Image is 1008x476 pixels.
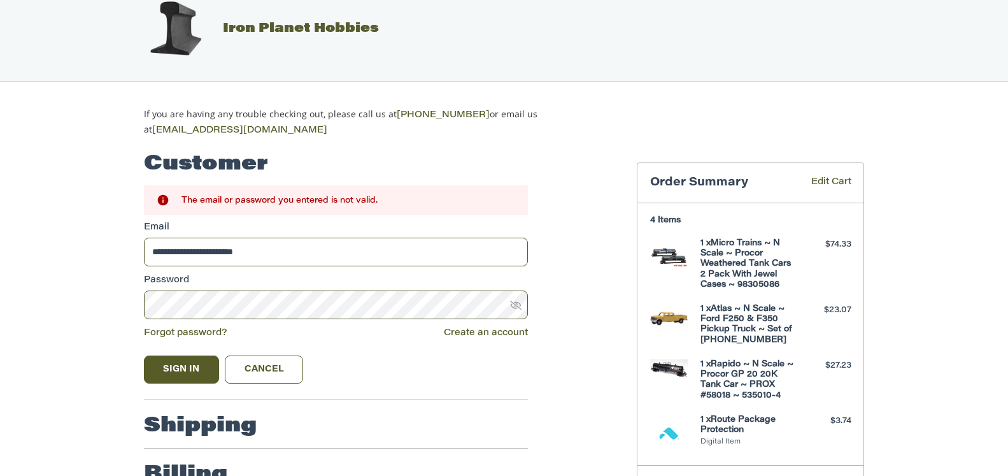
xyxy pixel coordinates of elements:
a: [EMAIL_ADDRESS][DOMAIN_NAME] [152,126,327,135]
h4: 1 x Atlas ~ N Scale ~ Ford F250 & F350 Pickup Truck ~ Set of [PHONE_NUMBER] [700,304,798,345]
h3: 4 Items [650,215,851,226]
li: Digital Item [700,437,798,448]
a: Cancel [225,356,303,384]
div: $23.07 [801,304,851,317]
h4: 1 x Rapido ~ N Scale ~ Procor GP 20 20K Tank Car ~ PROX #58018 ~ 535010-4 [700,359,798,401]
button: Sign In [144,356,219,384]
h3: Order Summary [650,176,793,191]
label: Password [144,274,528,287]
h2: Shipping [144,414,257,439]
p: If you are having any trouble checking out, please call us at or email us at [144,107,578,138]
div: The email or password you entered is not valid. [181,194,516,206]
a: Iron Planet Hobbies [131,22,379,35]
a: [PHONE_NUMBER] [397,111,490,120]
a: Edit Cart [793,176,851,191]
span: Iron Planet Hobbies [223,22,379,35]
label: Email [144,221,528,234]
h2: Customer [144,152,268,177]
div: $3.74 [801,415,851,428]
div: $27.23 [801,359,851,372]
h4: 1 x Micro Trains ~ N Scale ~ Procor Weathered Tank Cars 2 Pack With Jewel Cases ~ 98305086 [700,238,798,290]
div: $74.33 [801,238,851,251]
a: Create an account [444,329,528,338]
a: Forgot password? [144,329,227,338]
h4: 1 x Route Package Protection [700,415,798,436]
